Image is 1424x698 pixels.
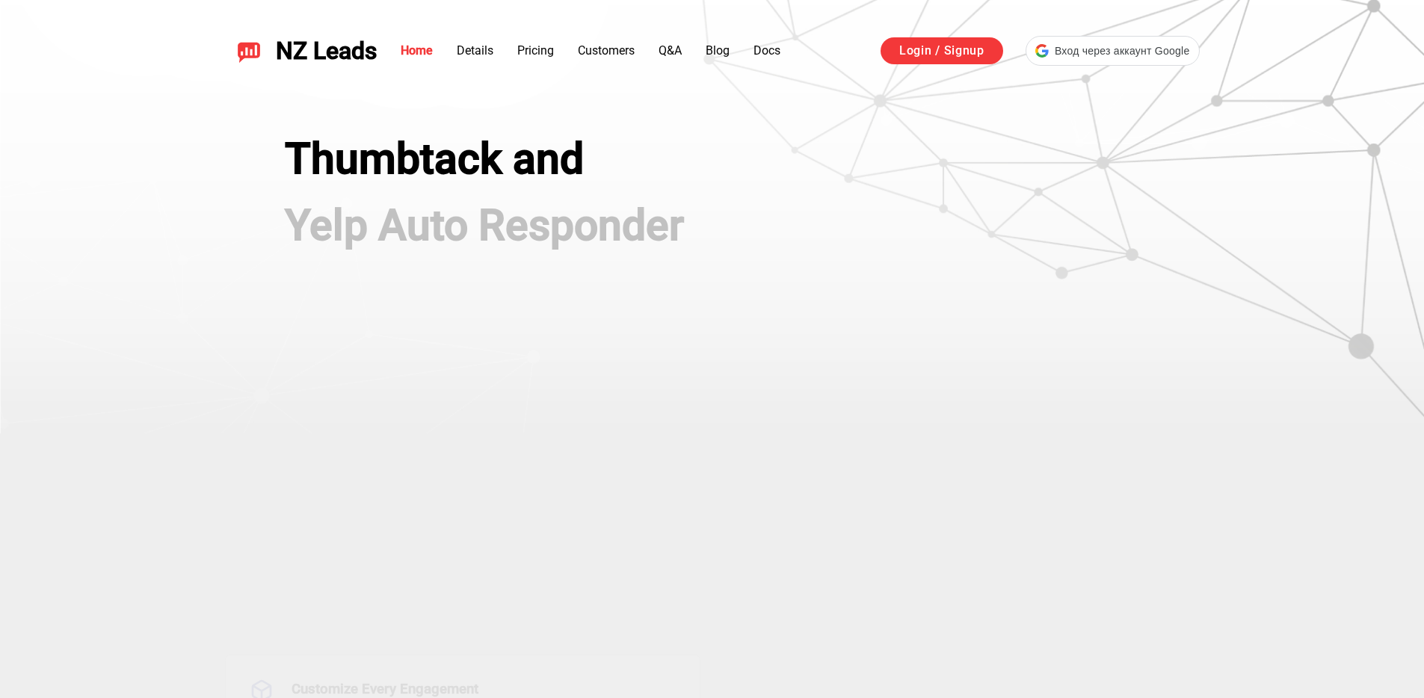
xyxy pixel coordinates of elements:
span: NZ Leads [276,37,377,65]
img: NZ Leads logo [237,39,261,63]
a: Login / Signup [881,37,1003,64]
a: Details [457,43,493,58]
div: Вход через аккаунт Google [1026,36,1200,66]
a: Pricing [517,43,554,58]
a: Customers [578,43,635,58]
div: Thumbtack and [285,135,721,184]
a: Home [401,43,433,58]
h1: Yelp Auto Responder [285,201,721,250]
a: Docs [753,43,780,58]
span: Вход через аккаунт Google [1055,43,1190,59]
a: Q&A [659,43,682,58]
a: Blog [706,43,730,58]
